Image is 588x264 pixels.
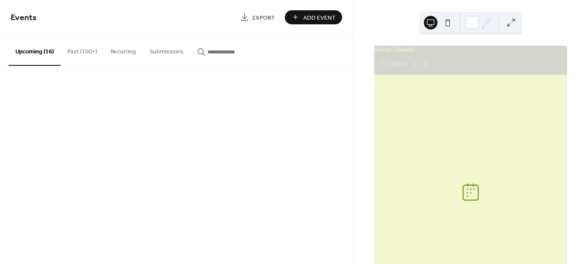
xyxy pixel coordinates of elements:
[285,10,342,24] button: Add Event
[143,35,190,65] button: Submissions
[11,9,37,26] span: Events
[252,13,275,22] span: Export
[374,46,567,54] div: Events Calendar
[234,10,281,24] a: Export
[9,35,61,66] button: Upcoming (16)
[61,35,104,65] button: Past (100+)
[104,35,143,65] button: Recurring
[303,13,336,22] span: Add Event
